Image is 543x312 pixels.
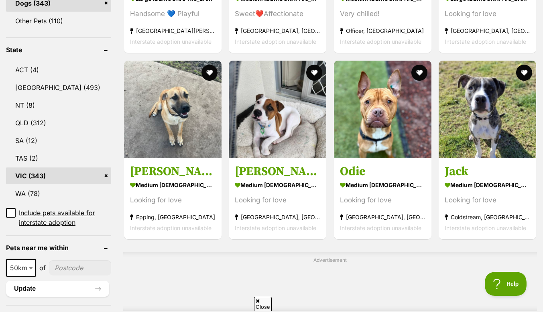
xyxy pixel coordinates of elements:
h3: [PERSON_NAME] [235,164,320,179]
a: VIC (343) [6,167,111,184]
div: Sweet❤️Affectionate [235,8,320,19]
span: Interstate adoption unavailable [235,38,316,45]
strong: medium [DEMOGRAPHIC_DATA] Dog [235,179,320,191]
input: postcode [49,260,111,275]
a: Other Pets (110) [6,12,111,29]
strong: medium [DEMOGRAPHIC_DATA] Dog [340,179,425,191]
span: Include pets available for interstate adoption [19,208,111,227]
h3: [PERSON_NAME] [130,164,216,179]
strong: Coldstream, [GEOGRAPHIC_DATA] [445,212,530,222]
div: Handsome 💙 Playful [130,8,216,19]
span: Interstate adoption unavailable [130,224,212,231]
strong: [GEOGRAPHIC_DATA], [GEOGRAPHIC_DATA] [445,25,530,36]
div: Looking for love [130,195,216,206]
a: Include pets available for interstate adoption [6,208,111,227]
button: Update [6,281,109,297]
span: Interstate adoption unavailable [340,38,421,45]
h3: Odie [340,164,425,179]
div: Looking for love [235,195,320,206]
span: Interstate adoption unavailable [445,38,526,45]
h3: Jack [445,164,530,179]
button: favourite [201,65,217,81]
span: Interstate adoption unavailable [340,224,421,231]
button: favourite [516,65,532,81]
a: SA (12) [6,132,111,149]
a: [GEOGRAPHIC_DATA] (493) [6,79,111,96]
a: [PERSON_NAME] medium [DEMOGRAPHIC_DATA] Dog Looking for love [GEOGRAPHIC_DATA], [GEOGRAPHIC_DATA]... [229,158,326,239]
span: Close [254,297,272,311]
img: Nigel - American Staffy Dog [124,61,222,158]
div: Very chilled! [340,8,425,19]
strong: medium [DEMOGRAPHIC_DATA] Dog [445,179,530,191]
a: QLD (312) [6,114,111,131]
a: [PERSON_NAME] medium [DEMOGRAPHIC_DATA] Dog Looking for love Epping, [GEOGRAPHIC_DATA] Interstate... [124,158,222,239]
div: Advertisement [123,252,537,311]
strong: Officer, [GEOGRAPHIC_DATA] [340,25,425,36]
iframe: Help Scout Beacon - Open [485,272,527,296]
a: Jack medium [DEMOGRAPHIC_DATA] Dog Looking for love Coldstream, [GEOGRAPHIC_DATA] Interstate adop... [439,158,536,239]
header: State [6,46,111,53]
span: of [39,263,46,273]
a: NT (8) [6,97,111,114]
header: Pets near me within [6,244,111,251]
button: favourite [411,65,427,81]
strong: [GEOGRAPHIC_DATA], [GEOGRAPHIC_DATA] [235,212,320,222]
strong: [GEOGRAPHIC_DATA], [GEOGRAPHIC_DATA] [235,25,320,36]
div: Looking for love [445,195,530,206]
img: Odie - English Staffordshire Bull Terrier Dog [334,61,431,158]
div: Looking for love [445,8,530,19]
div: Looking for love [340,195,425,206]
span: Interstate adoption unavailable [130,38,212,45]
strong: [GEOGRAPHIC_DATA][PERSON_NAME][GEOGRAPHIC_DATA] [130,25,216,36]
strong: medium [DEMOGRAPHIC_DATA] Dog [130,179,216,191]
button: favourite [306,65,322,81]
span: Interstate adoption unavailable [445,224,526,231]
strong: [GEOGRAPHIC_DATA], [GEOGRAPHIC_DATA] [340,212,425,222]
span: 50km [7,262,35,273]
span: Interstate adoption unavailable [235,224,316,231]
img: Kyzer - Mixed breed Dog [229,61,326,158]
a: Odie medium [DEMOGRAPHIC_DATA] Dog Looking for love [GEOGRAPHIC_DATA], [GEOGRAPHIC_DATA] Intersta... [334,158,431,239]
span: 50km [6,259,36,277]
img: Jack - Staffordshire Bull Terrier Dog [439,61,536,158]
a: ACT (4) [6,61,111,78]
a: WA (78) [6,185,111,202]
strong: Epping, [GEOGRAPHIC_DATA] [130,212,216,222]
a: TAS (2) [6,150,111,167]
